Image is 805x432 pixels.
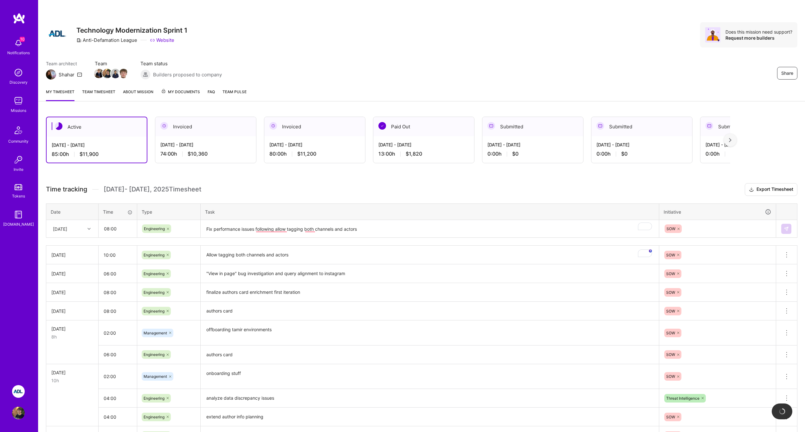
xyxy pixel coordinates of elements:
[46,60,82,67] span: Team architect
[725,35,792,41] div: Request more builders
[12,407,25,419] img: User Avatar
[14,166,23,173] div: Invite
[155,117,256,136] div: Invoiced
[777,67,797,80] button: Share
[99,303,137,319] input: HH:MM
[144,226,165,231] span: Engineering
[76,37,137,43] div: Anti-Defamation League
[160,141,251,148] div: [DATE] - [DATE]
[487,141,578,148] div: [DATE] - [DATE]
[47,117,147,137] div: Active
[52,142,142,148] div: [DATE] - [DATE]
[144,374,167,379] span: Management
[53,225,67,232] div: [DATE]
[76,38,81,43] i: icon CompanyGray
[705,122,713,130] img: Submitted
[188,151,208,157] span: $10,360
[111,68,119,79] a: Team Member Avatar
[705,27,720,42] img: Avatar
[104,185,201,193] span: [DATE] - [DATE] , 2025 Timesheet
[161,88,200,95] span: My Documents
[140,60,222,67] span: Team status
[201,408,658,426] textarea: extend author info planning
[201,390,658,407] textarea: analyze data discrepancy issues
[201,284,658,301] textarea: finalize authors card enrichment first iteration
[12,94,25,107] img: teamwork
[12,193,25,199] div: Tokens
[87,227,91,230] i: icon Chevron
[52,151,142,158] div: 85:00 h
[95,60,128,67] span: Team
[46,69,56,80] img: Team Architect
[82,88,115,101] a: Team timesheet
[46,22,69,45] img: Company Logo
[666,396,699,401] span: Threat Intelligence
[666,352,675,357] span: SOW
[51,326,93,332] div: [DATE]
[161,88,200,101] a: My Documents
[99,247,137,263] input: HH:MM
[705,141,796,148] div: [DATE] - [DATE]
[666,415,675,419] span: SOW
[269,122,277,130] img: Invoiced
[51,333,93,340] div: 8h
[596,141,687,148] div: [DATE] - [DATE]
[208,88,215,101] a: FAQ
[8,138,29,145] div: Community
[103,209,132,215] div: Time
[119,68,128,79] a: Team Member Avatar
[99,220,137,237] input: HH:MM
[10,79,28,86] div: Discovery
[781,224,792,234] div: null
[144,396,164,401] span: Engineering
[222,89,247,94] span: Team Pulse
[666,331,675,335] span: SOW
[99,265,137,282] input: HH:MM
[378,151,469,157] div: 13:00 h
[12,153,25,166] img: Invite
[99,368,137,385] input: HH:MM
[201,321,658,345] textarea: offboarding tamir environments
[378,122,386,130] img: Paid Out
[144,352,164,357] span: Engineering
[99,325,137,341] input: HH:MM
[144,331,167,335] span: Management
[264,117,365,136] div: Invoiced
[784,226,789,231] img: Submit
[144,415,164,419] span: Engineering
[201,221,658,237] textarea: To enrich screen reader interactions, please activate Accessibility in Grammarly extension settings
[144,253,164,257] span: Engineering
[269,141,360,148] div: [DATE] - [DATE]
[201,365,658,389] textarea: onboarding stuff
[487,122,495,130] img: Submitted
[103,68,111,79] a: Team Member Avatar
[269,151,360,157] div: 80:00 h
[12,208,25,221] img: guide book
[99,284,137,301] input: HH:MM
[12,385,25,398] img: ADL: Technology Modernization Sprint 1
[102,69,112,78] img: Team Member Avatar
[94,69,104,78] img: Team Member Avatar
[297,151,316,157] span: $11,200
[667,226,675,231] span: SOW
[201,203,659,220] th: Task
[373,117,474,136] div: Paid Out
[46,88,74,101] a: My timesheet
[119,69,128,78] img: Team Member Avatar
[99,409,137,425] input: HH:MM
[621,151,628,157] span: $0
[46,185,87,193] span: Time tracking
[11,123,26,138] img: Community
[700,117,801,136] div: Submitted
[51,252,93,258] div: [DATE]
[10,407,26,419] a: User Avatar
[201,346,658,364] textarea: authors card
[15,184,22,190] img: tokens
[51,377,93,384] div: 10h
[749,186,754,193] i: icon Download
[666,253,675,257] span: SOW
[378,141,469,148] div: [DATE] - [DATE]
[596,151,687,157] div: 0:00 h
[487,151,578,157] div: 0:00 h
[144,309,164,313] span: Engineering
